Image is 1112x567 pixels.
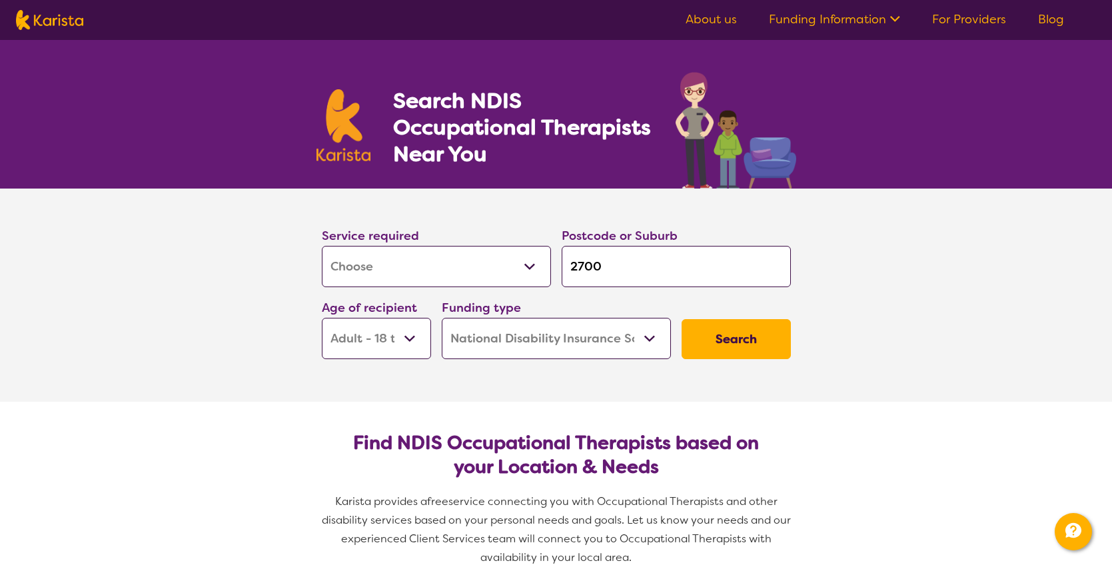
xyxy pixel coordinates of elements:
[316,89,371,161] img: Karista logo
[562,228,678,244] label: Postcode or Suburb
[393,87,652,167] h1: Search NDIS Occupational Therapists Near You
[1038,11,1064,27] a: Blog
[686,11,737,27] a: About us
[682,319,791,359] button: Search
[16,10,83,30] img: Karista logo
[932,11,1006,27] a: For Providers
[335,494,427,508] span: Karista provides a
[322,228,419,244] label: Service required
[562,246,791,287] input: Type
[1055,513,1092,550] button: Channel Menu
[442,300,521,316] label: Funding type
[322,300,417,316] label: Age of recipient
[427,494,448,508] span: free
[676,72,796,189] img: occupational-therapy
[322,494,794,564] span: service connecting you with Occupational Therapists and other disability services based on your p...
[332,431,780,479] h2: Find NDIS Occupational Therapists based on your Location & Needs
[769,11,900,27] a: Funding Information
